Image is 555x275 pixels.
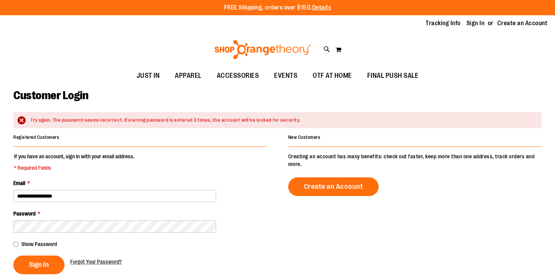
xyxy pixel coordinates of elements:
[266,67,305,85] a: EVENTS
[14,164,134,172] span: * Required Fields
[217,67,259,84] span: ACCESSORIES
[13,153,135,172] legend: If you have an account, sign in with your email address.
[29,261,49,269] span: Sign In
[274,67,297,84] span: EVENTS
[360,67,426,85] a: FINAL PUSH SALE
[167,67,209,85] a: APPAREL
[367,67,419,84] span: FINAL PUSH SALE
[426,19,461,27] a: Tracking Info
[13,180,25,186] span: Email
[129,67,168,85] a: JUST IN
[288,153,542,168] p: Creating an account has many benefits: check out faster, keep more than one address, track orders...
[288,135,321,140] strong: New Customers
[13,256,65,274] button: Sign In
[21,241,57,247] span: Show Password
[497,19,548,27] a: Create an Account
[304,182,363,191] span: Create an Account
[305,67,360,85] a: OTF AT HOME
[213,40,312,59] img: Shop Orangetheory
[209,67,267,85] a: ACCESSORIES
[175,67,202,84] span: APPAREL
[13,135,59,140] strong: Registered Customers
[13,211,35,217] span: Password
[137,67,160,84] span: JUST IN
[70,259,122,265] span: Forgot Your Password?
[288,177,379,196] a: Create an Account
[70,258,122,265] a: Forgot Your Password?
[466,19,485,27] a: Sign In
[313,67,352,84] span: OTF AT HOME
[312,4,331,11] a: Details
[31,117,534,124] div: Try again. The password seems incorrect. If a wrong password is entered 3 times, the account will...
[13,89,88,102] span: Customer Login
[224,3,331,12] p: FREE Shipping, orders over $150.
